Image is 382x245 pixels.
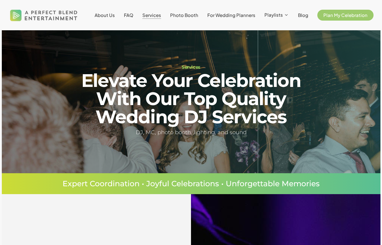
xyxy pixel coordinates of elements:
a: Blog [298,13,308,18]
a: Photo Booth [170,13,198,18]
a: Services [142,13,161,18]
span: For Wedding Planners [207,12,255,18]
h1: Services [78,65,304,69]
a: Plan My Celebration [317,13,374,18]
a: About Us [95,13,115,18]
span: About Us [95,12,115,18]
h5: DJ, MC, photo booth, lighting, and sound [78,128,304,137]
span: Playlists [264,12,283,18]
a: For Wedding Planners [207,13,255,18]
span: Services [142,12,161,18]
span: FAQ [124,12,133,18]
span: Plan My Celebration [323,12,367,18]
a: FAQ [124,13,133,18]
h2: Elevate Your Celebration With Our Top Quality Wedding DJ Services [78,71,304,126]
img: A Perfect Blend Entertainment [8,4,79,26]
a: Playlists [264,12,289,18]
span: Blog [298,12,308,18]
p: Expert Coordination • Joyful Celebrations • Unforgettable Memories [18,180,364,187]
span: Photo Booth [170,12,198,18]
